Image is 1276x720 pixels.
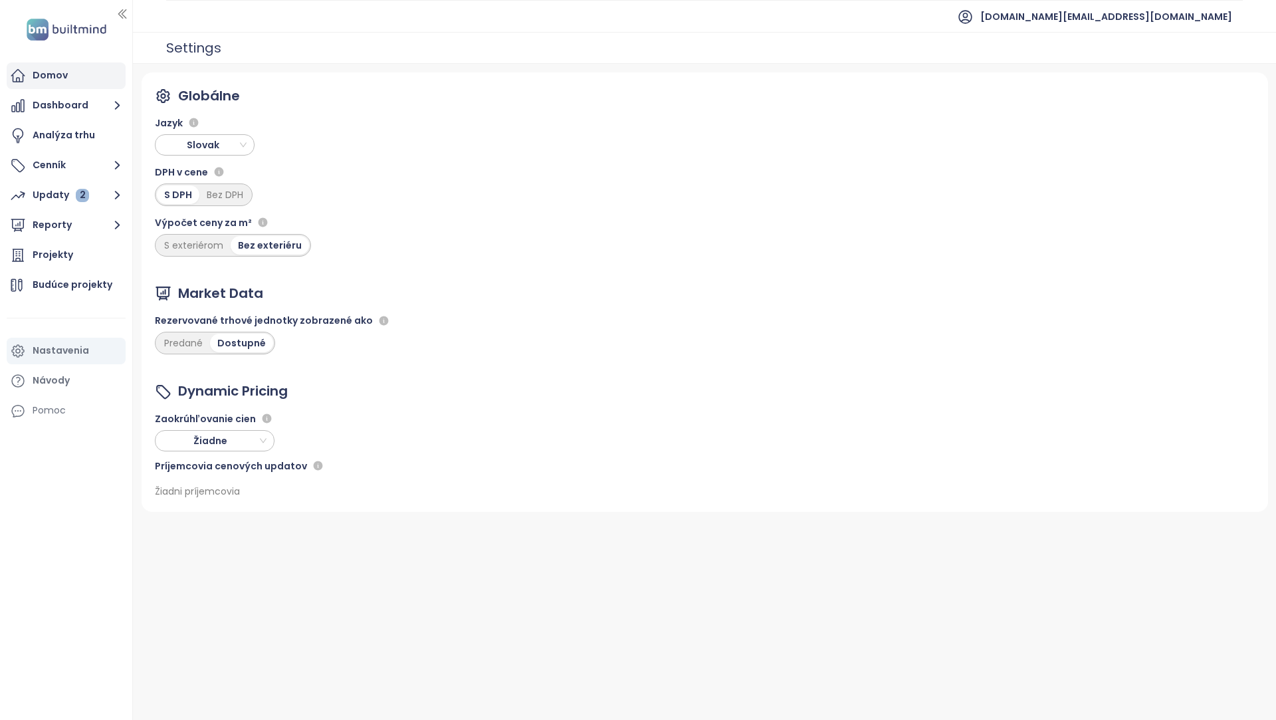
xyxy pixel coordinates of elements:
[178,283,263,304] div: Market Data
[33,67,68,84] div: Domov
[155,115,311,131] div: Jazyk
[157,185,199,204] div: S DPH
[178,381,288,402] div: Dynamic Pricing
[7,182,126,209] button: Updaty 2
[33,187,89,203] div: Updaty
[33,277,112,293] div: Budúce projekty
[7,122,126,149] a: Analýza trhu
[33,372,70,389] div: Návody
[155,312,392,328] div: Rezervované trhové jednotky zobrazené ako
[166,35,221,61] div: Settings
[7,338,126,364] a: Nastavenia
[178,86,240,106] div: Globálne
[33,247,73,263] div: Projekty
[76,189,89,202] div: 2
[155,484,240,499] div: Žiadni príjemcovia
[155,411,326,427] div: Zaokrúhľovanie cien
[159,431,266,451] span: Žiadne
[23,16,110,43] img: logo
[7,212,126,239] button: Reporty
[155,215,311,231] div: Výpočet ceny za m²
[157,236,231,255] div: S exteriérom
[7,272,126,299] a: Budúce projekty
[7,92,126,119] button: Dashboard
[33,402,66,419] div: Pomoc
[210,334,273,352] div: Dostupné
[231,236,309,255] div: Bez exteriéru
[7,398,126,424] div: Pomoc
[199,185,251,204] div: Bez DPH
[33,342,89,359] div: Nastavenia
[7,242,126,269] a: Projekty
[33,127,95,144] div: Analýza trhu
[7,152,126,179] button: Cenník
[159,135,253,155] span: Slovak
[155,458,326,474] div: Príjemcovia cenových updatov
[155,164,311,180] div: DPH v cene
[157,334,210,352] div: Predané
[7,62,126,89] a: Domov
[7,368,126,394] a: Návody
[980,1,1232,33] span: [DOMAIN_NAME][EMAIL_ADDRESS][DOMAIN_NAME]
